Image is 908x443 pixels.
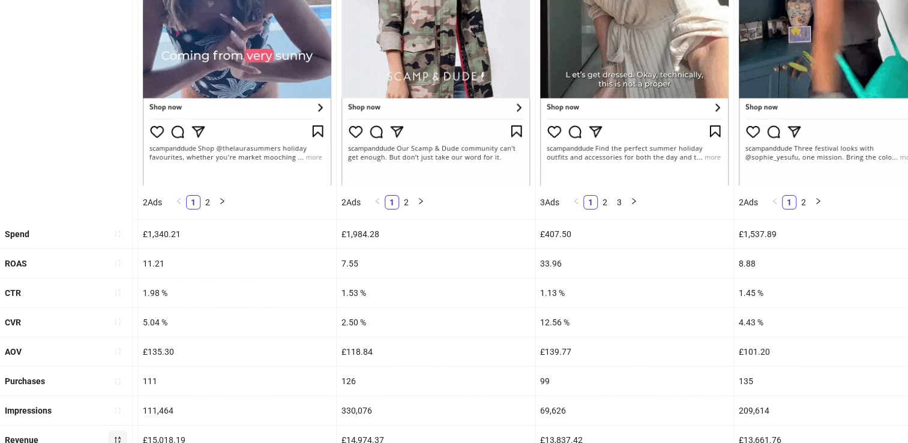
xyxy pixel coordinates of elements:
[175,197,182,205] span: left
[535,249,733,278] div: 33.96
[143,197,162,207] span: 2 Ads
[113,288,122,297] span: sort-ascending
[5,259,27,268] b: ROAS
[535,337,733,366] div: £139.77
[374,197,381,205] span: left
[337,367,535,396] div: 126
[218,197,226,205] span: right
[187,196,200,209] a: 1
[138,308,336,337] div: 5.04 %
[337,337,535,366] div: £118.84
[535,220,733,249] div: £407.50
[768,195,782,209] button: left
[783,196,796,209] a: 1
[337,308,535,337] div: 2.50 %
[186,195,200,209] li: 1
[540,197,559,207] span: 3 Ads
[811,195,825,209] button: right
[201,196,214,209] a: 2
[535,396,733,425] div: 69,626
[796,195,811,209] li: 2
[370,195,385,209] button: left
[113,318,122,326] span: sort-ascending
[5,347,22,357] b: AOV
[113,406,122,415] span: sort-ascending
[138,220,336,249] div: £1,340.21
[400,196,413,209] a: 2
[337,396,535,425] div: 330,076
[113,259,122,267] span: sort-ascending
[113,229,122,238] span: sort-ascending
[138,367,336,396] div: 111
[739,197,758,207] span: 2 Ads
[583,195,598,209] li: 1
[113,347,122,355] span: sort-ascending
[584,196,597,209] a: 1
[535,308,733,337] div: 12.56 %
[337,249,535,278] div: 7.55
[630,197,637,205] span: right
[172,195,186,209] button: left
[341,197,361,207] span: 2 Ads
[814,197,822,205] span: right
[215,195,229,209] li: Next Page
[417,197,424,205] span: right
[569,195,583,209] button: left
[5,229,29,239] b: Spend
[370,195,385,209] li: Previous Page
[797,196,810,209] a: 2
[535,367,733,396] div: 99
[627,195,641,209] li: Next Page
[5,318,21,327] b: CVR
[337,279,535,307] div: 1.53 %
[215,195,229,209] button: right
[598,196,612,209] a: 2
[399,195,413,209] li: 2
[385,195,399,209] li: 1
[569,195,583,209] li: Previous Page
[413,195,428,209] li: Next Page
[612,195,627,209] li: 3
[113,377,122,385] span: sort-ascending
[782,195,796,209] li: 1
[573,197,580,205] span: left
[771,197,778,205] span: left
[138,337,336,366] div: £135.30
[385,196,398,209] a: 1
[627,195,641,209] button: right
[613,196,626,209] a: 3
[138,396,336,425] div: 111,464
[5,406,52,415] b: Impressions
[5,288,21,298] b: CTR
[138,249,336,278] div: 11.21
[413,195,428,209] button: right
[768,195,782,209] li: Previous Page
[811,195,825,209] li: Next Page
[598,195,612,209] li: 2
[535,279,733,307] div: 1.13 %
[138,279,336,307] div: 1.98 %
[172,195,186,209] li: Previous Page
[337,220,535,249] div: £1,984.28
[5,376,45,386] b: Purchases
[200,195,215,209] li: 2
